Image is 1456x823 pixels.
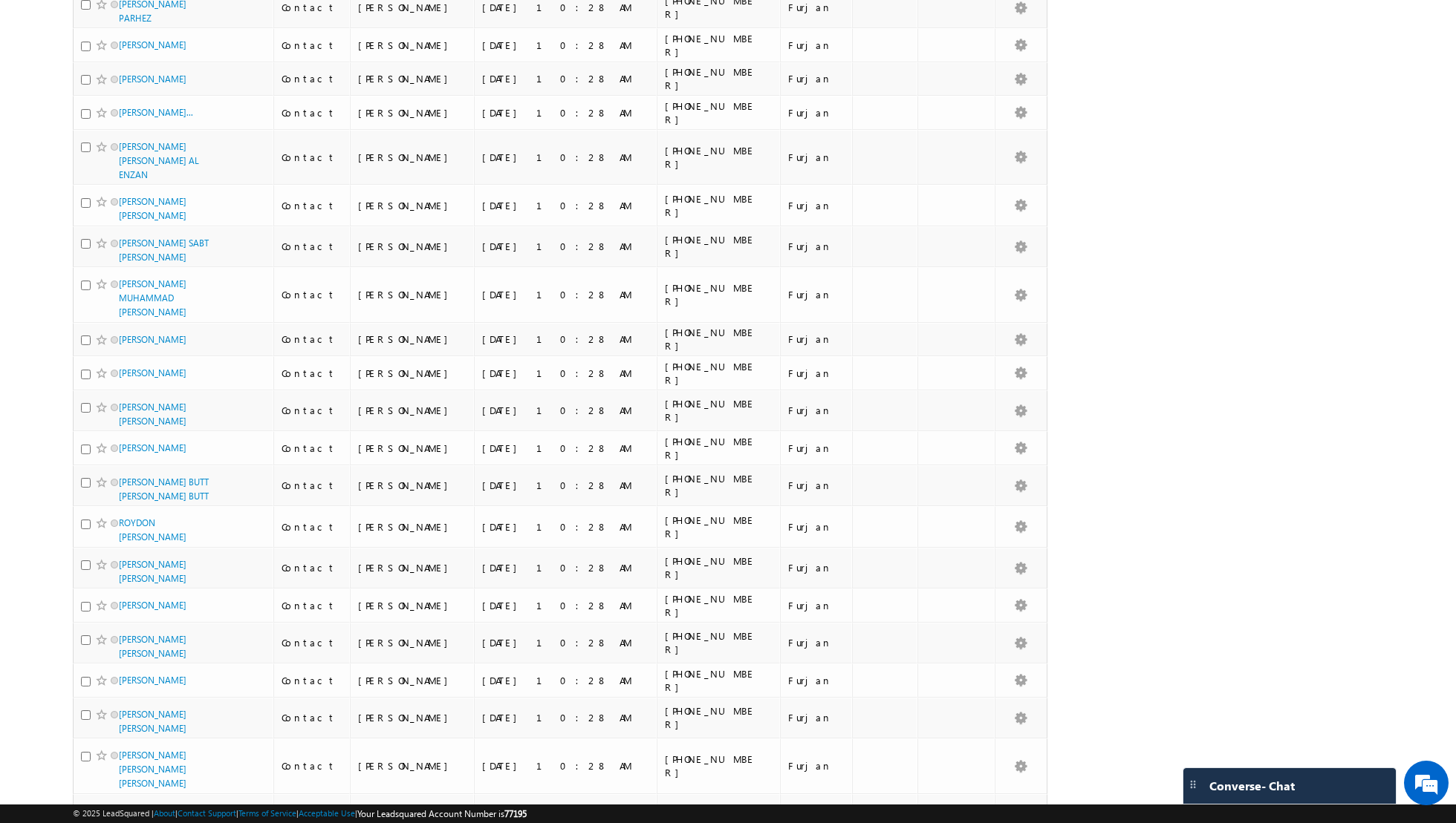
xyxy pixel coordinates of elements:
div: Furjan [788,599,845,612]
a: [PERSON_NAME] [PERSON_NAME] [119,709,186,734]
div: [PERSON_NAME] [358,367,468,380]
a: [PERSON_NAME] [PERSON_NAME] [PERSON_NAME] [119,750,186,789]
div: [PHONE_NUMBER] [665,233,761,260]
a: [PERSON_NAME] [119,367,186,378]
div: [PHONE_NUMBER] [665,752,761,779]
a: ROYDON [PERSON_NAME] [119,517,186,542]
div: [PERSON_NAME] [358,39,468,52]
div: [DATE] 10:28 AM [482,367,649,380]
div: [DATE] 10:28 AM [482,151,649,164]
div: [DATE] 10:28 AM [482,711,649,724]
div: [DATE] 10:28 AM [482,72,649,85]
div: Contact [282,711,343,724]
div: [PHONE_NUMBER] [665,397,761,424]
div: [PERSON_NAME] [358,599,468,612]
div: [DATE] 10:28 AM [482,674,649,687]
div: Furjan [788,520,845,534]
a: Contact Support [178,808,236,818]
div: Contact [282,599,343,612]
a: [PERSON_NAME] [119,39,186,50]
div: Contact [282,39,343,52]
div: [PHONE_NUMBER] [665,360,761,387]
a: [PERSON_NAME] [119,600,186,611]
div: Furjan [788,106,845,119]
div: [DATE] 10:28 AM [482,1,649,14]
div: Contact [282,199,343,212]
div: Furjan [788,367,845,380]
div: [PERSON_NAME] [358,332,468,346]
div: [PHONE_NUMBER] [665,281,761,308]
div: [DATE] 10:28 AM [482,39,649,52]
a: [PERSON_NAME] SABT [PERSON_NAME] [119,237,209,263]
div: [PHONE_NUMBER] [665,435,761,462]
div: Furjan [788,1,845,14]
a: Acceptable Use [299,808,355,818]
div: [PERSON_NAME] [358,561,468,574]
div: [PERSON_NAME] [358,199,468,212]
textarea: Type your message and hit 'Enter' [19,137,271,445]
em: Start Chat [202,457,270,477]
div: [PERSON_NAME] [358,106,468,119]
div: Contact [282,674,343,687]
div: Furjan [788,240,845,253]
a: [PERSON_NAME] [119,334,186,345]
a: [PERSON_NAME] BUTT [PERSON_NAME] BUTT [119,476,209,502]
div: [PERSON_NAME] [358,759,468,773]
a: [PERSON_NAME] MUHAMMAD [PERSON_NAME] [119,278,186,318]
div: [PHONE_NUMBER] [665,144,761,171]
div: Minimize live chat window [244,7,279,43]
div: [PERSON_NAME] [358,674,468,687]
img: carter-drag [1187,778,1199,790]
div: [PHONE_NUMBER] [665,667,761,694]
div: [DATE] 10:28 AM [482,561,649,574]
div: Furjan [788,442,845,455]
div: [PHONE_NUMBER] [665,65,761,92]
div: [PERSON_NAME] [358,520,468,534]
a: [PERSON_NAME]... [119,107,193,118]
div: Furjan [788,479,845,492]
div: [DATE] 10:28 AM [482,404,649,417]
a: [PERSON_NAME] [PERSON_NAME] AL ENZAN [119,141,199,180]
div: Furjan [788,674,845,687]
div: Furjan [788,636,845,649]
a: Terms of Service [238,808,296,818]
div: [PHONE_NUMBER] [665,99,761,126]
div: [DATE] 10:28 AM [482,636,649,649]
div: Furjan [788,561,845,574]
div: Contact [282,151,343,164]
div: [PERSON_NAME] [358,442,468,455]
div: [PERSON_NAME] [358,479,468,492]
a: About [154,808,175,818]
div: [PERSON_NAME] [358,151,468,164]
div: [DATE] 10:28 AM [482,599,649,612]
div: [PHONE_NUMBER] [665,192,761,219]
div: Furjan [788,72,845,85]
span: Converse - Chat [1209,779,1295,793]
div: Contact [282,72,343,85]
div: [DATE] 10:28 AM [482,332,649,346]
div: [PHONE_NUMBER] [665,554,761,581]
div: [PHONE_NUMBER] [665,514,761,540]
div: [PERSON_NAME] [358,636,468,649]
div: [DATE] 10:28 AM [482,240,649,253]
div: Furjan [788,759,845,773]
span: © 2025 LeadSquared | | | | | [73,807,527,821]
a: [PERSON_NAME] [PERSON_NAME] [119,634,186,659]
div: [PHONE_NUMBER] [665,326,761,353]
div: [DATE] 10:28 AM [482,442,649,455]
a: [PERSON_NAME] [PERSON_NAME] [119,559,186,584]
div: [DATE] 10:28 AM [482,520,649,534]
div: Furjan [788,404,845,417]
div: Contact [282,479,343,492]
div: [PERSON_NAME] [358,1,468,14]
div: Furjan [788,199,845,212]
div: Furjan [788,151,845,164]
div: Furjan [788,288,845,301]
div: Contact [282,367,343,380]
div: [DATE] 10:28 AM [482,479,649,492]
a: [PERSON_NAME] [119,675,186,686]
div: Furjan [788,332,845,346]
div: [PERSON_NAME] [358,72,468,85]
div: [PHONE_NUMBER] [665,629,761,656]
div: Contact [282,759,343,773]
